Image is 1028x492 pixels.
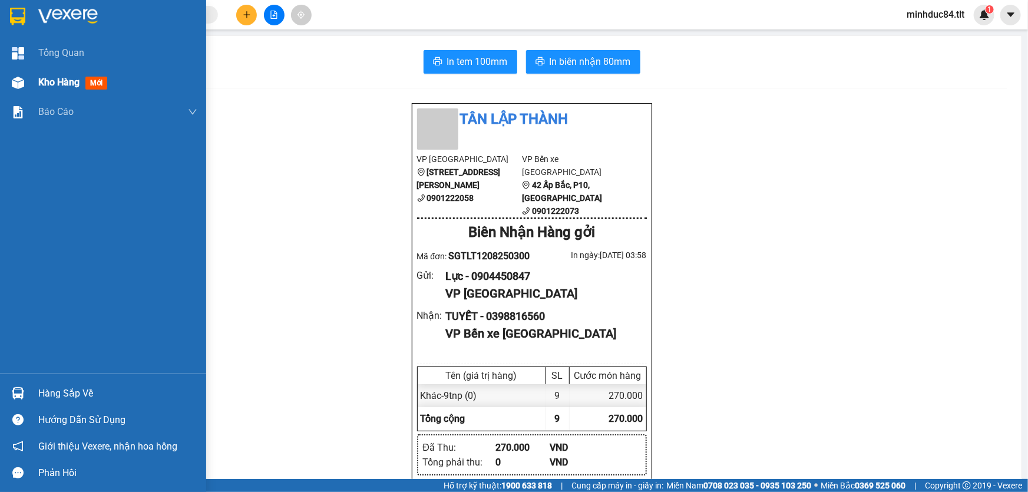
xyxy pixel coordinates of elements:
span: phone [417,194,425,202]
span: In tem 100mm [447,54,508,69]
sup: 1 [986,5,994,14]
span: 1 [987,5,991,14]
span: Giới thiệu Vexere, nhận hoa hồng [38,439,177,454]
div: Hướng dẫn sử dụng [38,411,197,429]
span: Hỗ trợ kỹ thuật: [444,479,552,492]
div: Phản hồi [38,464,197,482]
b: 42 Ấp Bắc, P10, [GEOGRAPHIC_DATA] [522,180,602,203]
span: plus [243,11,251,19]
span: message [12,467,24,478]
img: dashboard-icon [12,47,24,60]
div: 9 [546,384,570,407]
span: In biên nhận 80mm [550,54,631,69]
div: Lực - 0904450847 [445,268,637,285]
button: printerIn biên nhận 80mm [526,50,640,74]
span: Miền Nam [666,479,811,492]
div: In ngày: [DATE] 03:58 [532,249,647,262]
span: notification [12,441,24,452]
button: aim [291,5,312,25]
span: ⚪️ [814,483,818,488]
div: Cước món hàng [573,370,643,381]
span: environment [417,168,425,176]
span: mới [85,77,107,90]
span: | [914,479,916,492]
img: icon-new-feature [979,9,990,20]
div: Đã Thu : [423,440,495,455]
span: down [188,107,197,117]
div: VND [550,455,604,470]
b: 0901222073 [532,206,579,216]
div: VND [550,440,604,455]
span: Khác - 9tnp (0) [421,390,477,401]
strong: 1900 633 818 [501,481,552,490]
span: file-add [270,11,278,19]
div: VP Bến xe [GEOGRAPHIC_DATA] [445,325,637,343]
div: TUYẾT - 0398816560 [445,308,637,325]
span: Tổng Quan [38,45,84,60]
strong: 0708 023 035 - 0935 103 250 [703,481,811,490]
div: Gửi : [417,268,446,283]
button: plus [236,5,257,25]
span: Kho hàng [38,77,80,88]
b: [STREET_ADDRESS][PERSON_NAME] [417,167,501,190]
div: Nhận : [417,308,446,323]
div: VP [GEOGRAPHIC_DATA] [445,285,637,303]
img: solution-icon [12,106,24,118]
span: Cung cấp máy in - giấy in: [571,479,663,492]
span: printer [433,57,442,68]
li: Tân Lập Thành [417,108,647,131]
span: printer [536,57,545,68]
div: Tên (giá trị hàng) [421,370,543,381]
strong: 0369 525 060 [855,481,905,490]
img: logo-vxr [10,8,25,25]
li: VP Bến xe [GEOGRAPHIC_DATA] [522,153,627,179]
div: Mã đơn: [417,249,532,263]
button: file-add [264,5,285,25]
img: warehouse-icon [12,387,24,399]
span: SGTLT1208250300 [448,250,530,262]
span: phone [522,207,530,215]
div: Tổng phải thu : [423,455,495,470]
div: SL [549,370,566,381]
span: Báo cáo [38,104,74,119]
span: 9 [555,413,560,424]
span: 270.000 [609,413,643,424]
span: question-circle [12,414,24,425]
div: 270.000 [495,440,550,455]
span: copyright [963,481,971,490]
span: caret-down [1006,9,1016,20]
span: minhduc84.tlt [897,7,974,22]
button: caret-down [1000,5,1021,25]
button: printerIn tem 100mm [424,50,517,74]
div: 0 [495,455,550,470]
span: Tổng cộng [421,413,465,424]
div: 270.000 [570,384,646,407]
b: 0901222058 [427,193,474,203]
span: environment [522,181,530,189]
li: VP [GEOGRAPHIC_DATA] [417,153,523,166]
span: aim [297,11,305,19]
div: Hàng sắp về [38,385,197,402]
span: | [561,479,563,492]
span: Miền Bắc [821,479,905,492]
div: Biên Nhận Hàng gởi [417,222,647,244]
img: warehouse-icon [12,77,24,89]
